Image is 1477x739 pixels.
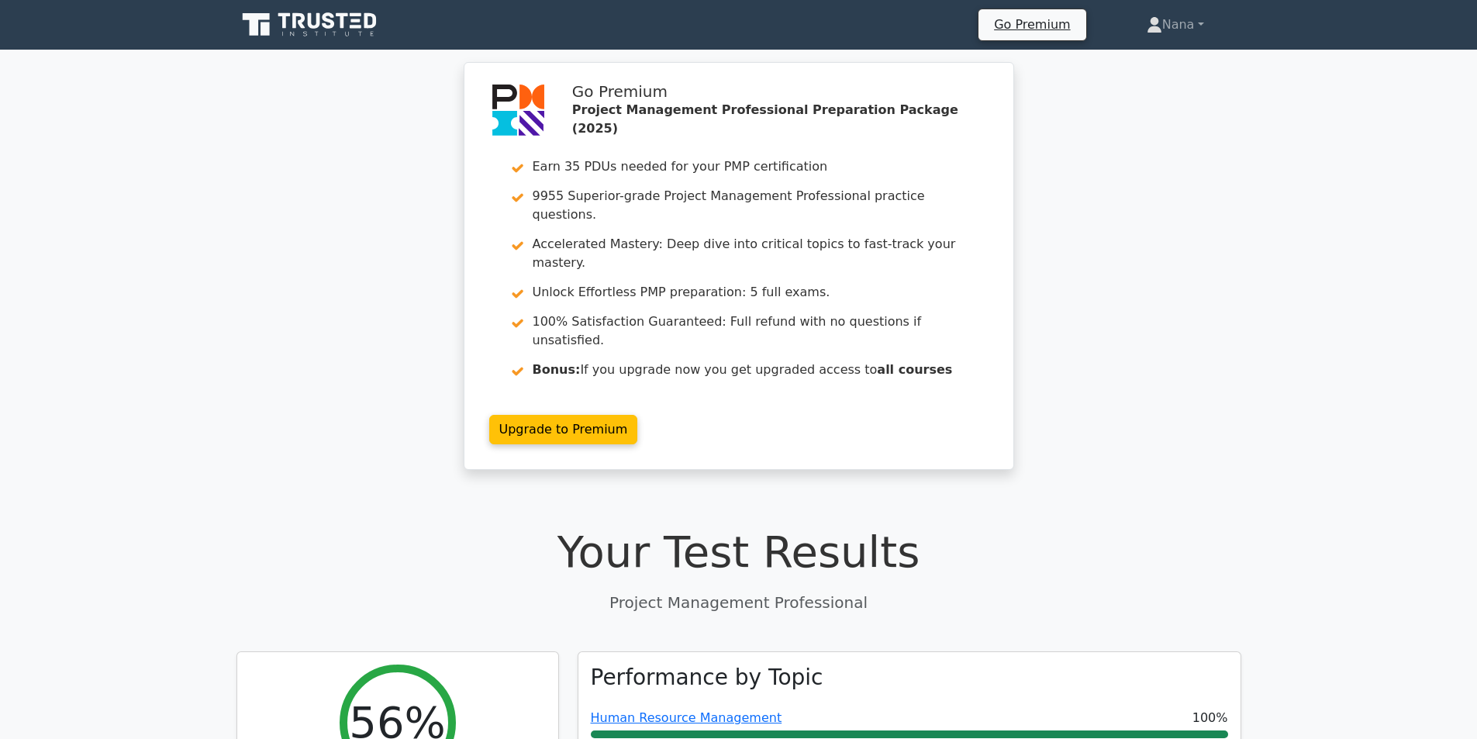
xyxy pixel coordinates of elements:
h1: Your Test Results [236,526,1241,578]
a: Human Resource Management [591,710,782,725]
a: Upgrade to Premium [489,415,638,444]
p: Project Management Professional [236,591,1241,614]
span: 100% [1192,709,1228,727]
h3: Performance by Topic [591,665,823,691]
a: Nana [1109,9,1241,40]
a: Go Premium [985,14,1079,35]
